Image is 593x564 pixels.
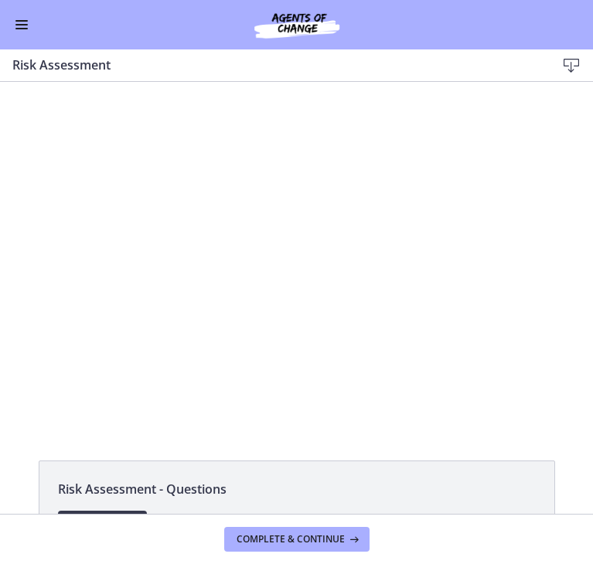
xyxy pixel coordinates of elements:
[58,511,147,542] a: Download
[224,527,370,552] button: Complete & continue
[220,9,374,40] img: Agents of Change
[12,15,31,34] button: Enable menu
[237,533,345,545] span: Complete & continue
[12,56,531,74] h3: Risk Assessment
[58,480,536,498] span: Risk Assessment - Questions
